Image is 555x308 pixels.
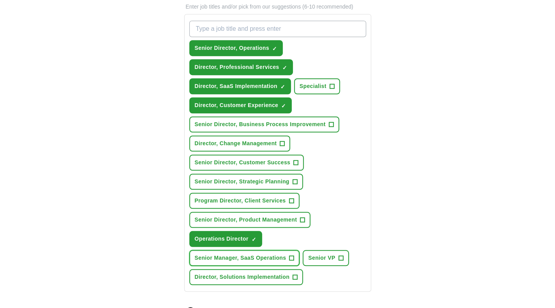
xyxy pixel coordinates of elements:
button: Operations Director✓ [189,231,262,247]
button: Director, SaaS Implementation✓ [189,78,291,94]
button: Senior Director, Customer Success [189,155,304,171]
button: Director, Change Management [189,136,291,151]
span: Program Director, Client Services [195,197,286,205]
span: Operations Director [195,235,248,243]
span: Specialist [300,82,326,90]
span: Director, Solutions Implementation [195,273,290,281]
span: Senior Director, Customer Success [195,158,291,167]
button: Senior Director, Product Management [189,212,311,228]
span: Senior Director, Product Management [195,216,297,224]
button: Senior Director, Strategic Planning [189,174,303,190]
span: ✓ [252,236,256,243]
span: Senior VP [308,254,335,262]
span: Director, Customer Experience [195,101,278,109]
span: Director, Change Management [195,139,277,148]
button: Director, Customer Experience✓ [189,97,292,113]
button: Specialist [294,78,340,94]
p: Enter job titles and/or pick from our suggestions (6-10 recommended) [184,3,371,11]
span: ✓ [282,65,287,71]
button: Senior Director, Operations✓ [189,40,283,56]
span: Senior Director, Business Process Improvement [195,120,326,128]
span: Director, SaaS Implementation [195,82,277,90]
button: Senior Director, Business Process Improvement [189,116,339,132]
button: Director, Solutions Implementation [189,269,303,285]
button: Senior Manager, SaaS Operations [189,250,300,266]
input: Type a job title and press enter [189,21,366,37]
span: ✓ [280,84,285,90]
span: Senior Director, Operations [195,44,270,52]
span: ✓ [272,46,277,52]
button: Senior VP [303,250,349,266]
span: ✓ [281,103,286,109]
button: Director, Professional Services✓ [189,59,293,75]
span: Director, Professional Services [195,63,279,71]
span: Senior Manager, SaaS Operations [195,254,286,262]
button: Program Director, Client Services [189,193,300,209]
span: Senior Director, Strategic Planning [195,178,289,186]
